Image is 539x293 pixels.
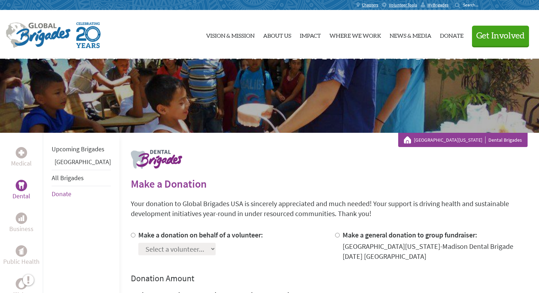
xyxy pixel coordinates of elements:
[389,2,417,8] span: Volunteer Tools
[362,2,378,8] span: Chapters
[404,136,522,143] div: Dental Brigades
[390,16,431,53] a: News & Media
[12,191,30,201] p: Dental
[138,230,263,239] label: Make a donation on behalf of a volunteer:
[12,180,30,201] a: DentalDental
[463,2,483,7] input: Search...
[131,273,528,284] h4: Donation Amount
[52,190,71,198] a: Donate
[131,177,528,190] h2: Make a Donation
[52,170,111,186] li: All Brigades
[343,241,528,261] div: [GEOGRAPHIC_DATA][US_STATE]-Madison Dental Brigade [DATE] [GEOGRAPHIC_DATA]
[52,141,111,157] li: Upcoming Brigades
[9,224,34,234] p: Business
[19,279,24,288] img: Water
[472,26,529,46] button: Get Involved
[52,186,111,202] li: Donate
[343,230,477,239] label: Make a general donation to group fundraiser:
[19,247,24,255] img: Public Health
[76,22,101,48] img: Global Brigades Celebrating 20 Years
[9,213,34,234] a: BusinessBusiness
[16,147,27,158] div: Medical
[6,22,71,48] img: Global Brigades Logo
[206,16,255,53] a: Vision & Mission
[11,147,32,168] a: MedicalMedical
[131,150,182,169] img: logo-dental.png
[476,32,525,40] span: Get Involved
[263,16,291,53] a: About Us
[19,182,24,189] img: Dental
[11,158,32,168] p: Medical
[3,257,40,267] p: Public Health
[55,158,111,166] a: [GEOGRAPHIC_DATA]
[19,215,24,221] img: Business
[16,245,27,257] div: Public Health
[52,174,84,182] a: All Brigades
[16,278,27,289] div: Water
[300,16,321,53] a: Impact
[414,136,486,143] a: [GEOGRAPHIC_DATA][US_STATE]
[19,150,24,156] img: Medical
[52,145,104,153] a: Upcoming Brigades
[16,180,27,191] div: Dental
[329,16,381,53] a: Where We Work
[440,16,463,53] a: Donate
[131,199,528,219] p: Your donation to Global Brigades USA is sincerely appreciated and much needed! Your support is dr...
[3,245,40,267] a: Public HealthPublic Health
[427,2,448,8] span: MyBrigades
[52,157,111,170] li: Guatemala
[16,213,27,224] div: Business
